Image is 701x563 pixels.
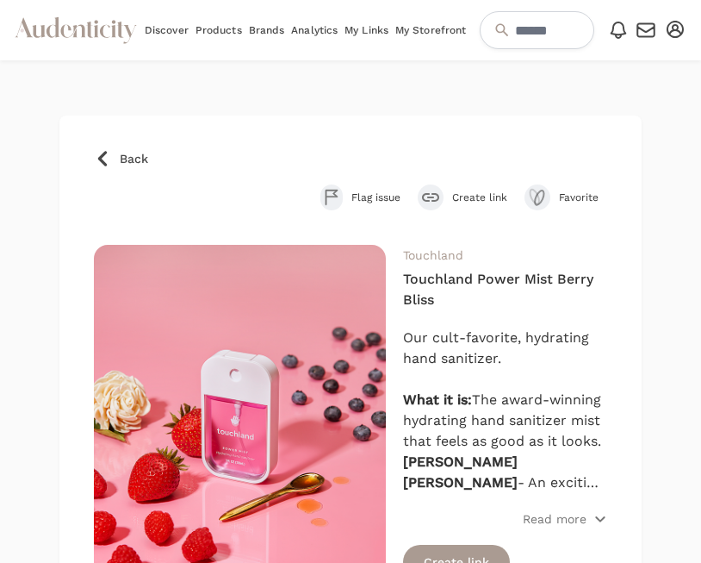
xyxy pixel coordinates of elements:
[403,454,518,491] strong: [PERSON_NAME] [PERSON_NAME]
[120,150,148,167] span: Back
[320,185,400,210] button: Flag issue
[523,510,607,528] button: Read more
[403,391,472,408] strong: What it is:
[524,185,607,210] button: Favorite
[418,185,507,210] button: Create link
[403,269,607,310] h4: Touchland Power Mist Berry Bliss
[452,191,507,204] span: Create link
[94,150,607,167] a: Back
[403,248,463,262] a: Touchland
[523,510,586,528] p: Read more
[559,191,607,204] span: Favorite
[351,191,400,204] span: Flag issue
[403,328,607,493] div: Our cult-favorite, hydrating hand sanitizer. The award-winning hydrating hand sanitizer mist that...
